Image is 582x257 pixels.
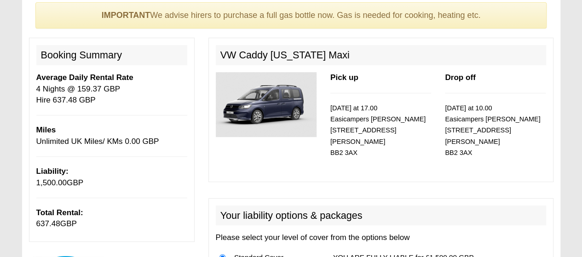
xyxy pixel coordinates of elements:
[102,11,150,20] strong: IMPORTANT
[445,104,540,157] small: [DATE] at 10.00 Easicampers [PERSON_NAME] [STREET_ADDRESS] [PERSON_NAME] BB2 3AX
[36,125,187,147] p: Unlimited UK Miles/ KMs 0.00 GBP
[35,2,547,29] div: We advise hirers to purchase a full gas bottle now. Gas is needed for cooking, heating etc.
[36,72,187,106] p: 4 Nights @ 159.37 GBP Hire 637.48 GBP
[330,104,426,157] small: [DATE] at 17.00 Easicampers [PERSON_NAME] [STREET_ADDRESS] [PERSON_NAME] BB2 3AX
[36,126,56,134] b: Miles
[36,219,60,228] span: 637.48
[216,206,546,226] h2: Your liability options & packages
[216,72,317,137] img: 348.jpg
[36,167,69,176] b: Liability:
[36,208,83,217] b: Total Rental:
[36,45,187,65] h2: Booking Summary
[216,232,546,243] p: Please select your level of cover from the options below
[36,207,187,230] p: GBP
[445,73,475,82] b: Drop off
[216,45,546,65] h2: VW Caddy [US_STATE] Maxi
[330,73,358,82] b: Pick up
[36,73,133,82] b: Average Daily Rental Rate
[36,166,187,188] p: GBP
[36,178,67,187] span: 1,500.00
